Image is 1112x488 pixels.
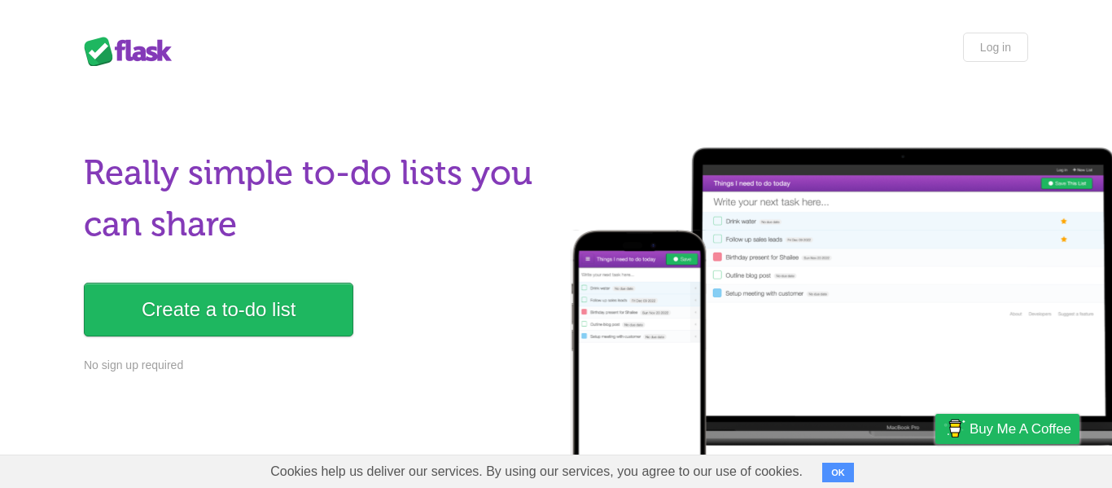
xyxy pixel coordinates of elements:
[84,147,546,250] h1: Really simple to-do lists you can share
[254,455,819,488] span: Cookies help us deliver our services. By using our services, you agree to our use of cookies.
[822,463,854,482] button: OK
[84,357,546,374] p: No sign up required
[935,414,1079,444] a: Buy me a coffee
[970,415,1071,443] span: Buy me a coffee
[943,415,965,442] img: Buy me a coffee
[84,37,182,66] div: Flask Lists
[84,283,353,336] a: Create a to-do list
[963,33,1028,62] a: Log in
